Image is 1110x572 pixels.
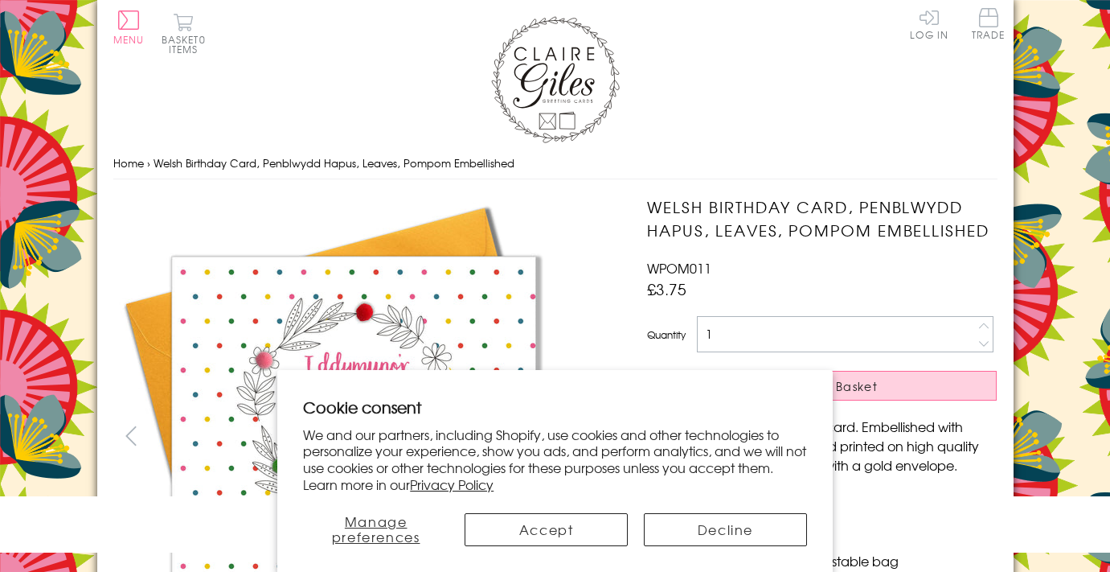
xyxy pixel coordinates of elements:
[647,195,997,242] h1: Welsh Birthday Card, Penblwydd Hapus, Leaves, Pompom Embellished
[113,418,150,454] button: prev
[647,258,711,278] span: WPOM011
[647,327,686,342] label: Quantity
[147,155,150,171] span: ›
[491,16,620,143] img: Claire Giles Greetings Cards
[113,147,997,180] nav: breadcrumbs
[410,475,494,494] a: Privacy Policy
[972,8,1006,43] a: Trade
[644,513,807,546] button: Decline
[303,426,807,493] p: We and our partners, including Shopify, use cookies and other technologies to personalize your ex...
[154,155,514,171] span: Welsh Birthday Card, Penblwydd Hapus, Leaves, Pompom Embellished
[303,513,449,546] button: Manage preferences
[972,8,1006,39] span: Trade
[910,8,948,39] a: Log In
[465,513,628,546] button: Accept
[113,10,145,44] button: Menu
[647,278,686,300] span: £3.75
[332,512,420,546] span: Manage preferences
[162,13,206,54] button: Basket0 items
[169,32,206,56] span: 0 items
[113,155,144,171] a: Home
[113,32,145,47] span: Menu
[303,396,807,418] h2: Cookie consent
